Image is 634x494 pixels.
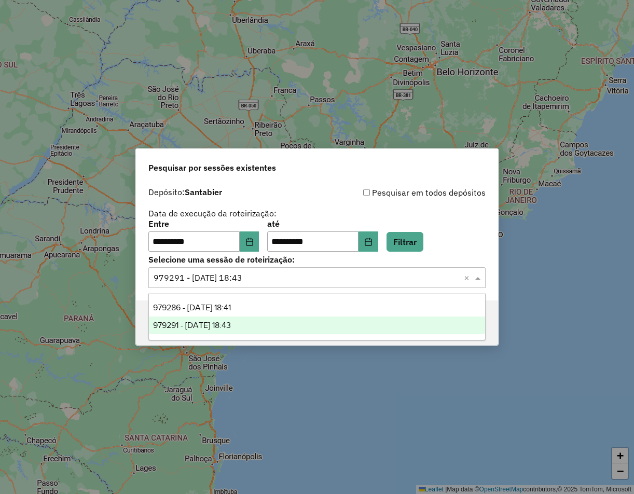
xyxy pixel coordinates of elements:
[267,217,378,230] label: até
[148,186,222,198] label: Depósito:
[359,231,378,252] button: Choose Date
[240,231,259,252] button: Choose Date
[148,161,276,174] span: Pesquisar por sessões existentes
[153,303,231,312] span: 979286 - [DATE] 18:41
[317,186,486,199] div: Pesquisar em todos depósitos
[464,271,473,284] span: Clear all
[185,187,222,197] strong: Santabier
[153,321,231,330] span: 979291 - [DATE] 18:43
[148,207,277,219] label: Data de execução da roteirização:
[387,232,423,252] button: Filtrar
[148,253,486,266] label: Selecione uma sessão de roteirização:
[148,293,486,340] ng-dropdown-panel: Options list
[148,217,259,230] label: Entre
